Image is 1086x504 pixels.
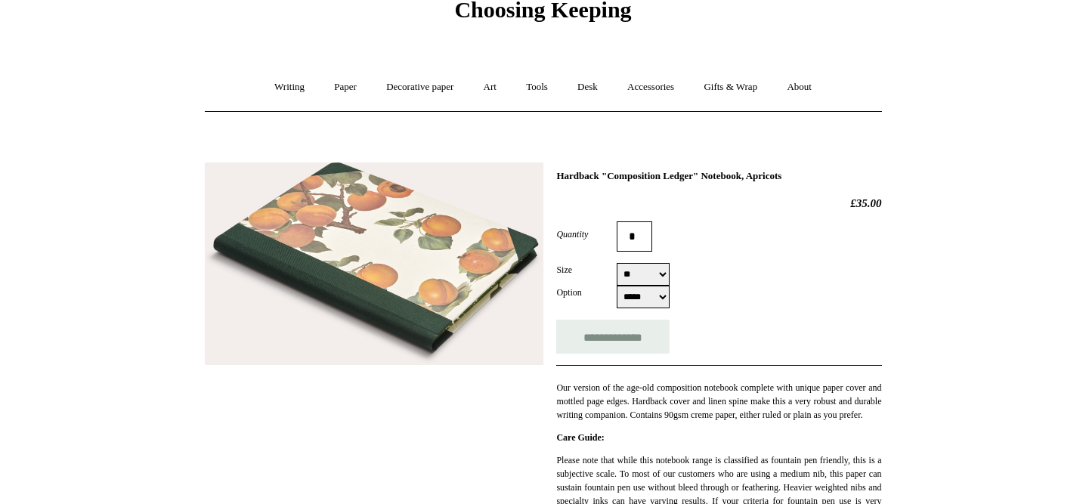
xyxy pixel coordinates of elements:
h1: Hardback "Composition Ledger" Notebook, Apricots [556,170,881,182]
label: Option [556,286,617,299]
a: Choosing Keeping [454,9,631,20]
p: Our version of the age-old composition notebook complete with unique paper cover and mottled page... [556,381,881,422]
label: Size [556,263,617,277]
label: Quantity [556,227,617,241]
a: Desk [564,67,611,107]
a: Writing [261,67,318,107]
strong: Care Guide: [556,432,604,443]
a: Accessories [614,67,688,107]
img: Hardback "Composition Ledger" Notebook, Apricots [205,162,543,365]
a: Gifts & Wrap [690,67,771,107]
a: Paper [320,67,370,107]
a: Art [470,67,510,107]
a: About [773,67,825,107]
a: Tools [512,67,562,107]
a: Decorative paper [373,67,467,107]
h2: £35.00 [556,196,881,210]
